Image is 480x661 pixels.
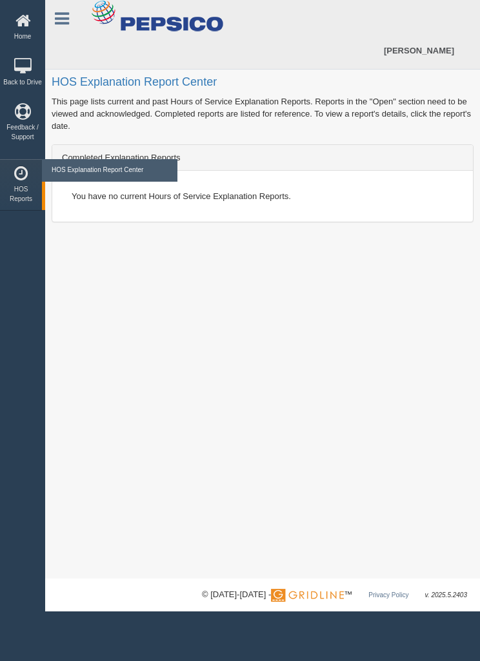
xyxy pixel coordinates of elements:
[48,159,171,182] a: HOS Explanation Report Center
[425,591,467,599] span: v. 2025.5.2403
[368,591,408,599] a: Privacy Policy
[377,32,461,69] a: [PERSON_NAME]
[271,589,344,602] img: Gridline
[202,588,467,602] div: © [DATE]-[DATE] - ™
[62,180,463,212] div: You have no current Hours of Service Explanation Reports.
[52,145,473,171] div: Completed Explanation Reports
